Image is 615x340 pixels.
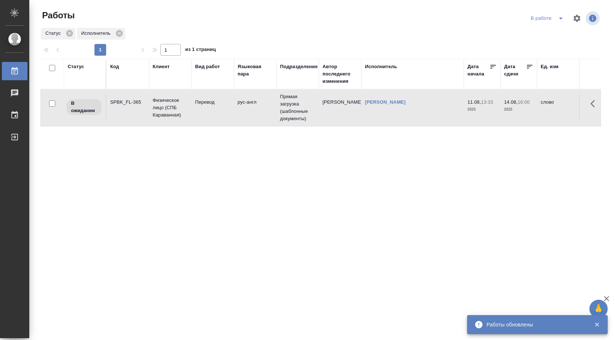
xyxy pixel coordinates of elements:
[518,99,530,105] p: 16:00
[365,99,406,105] a: [PERSON_NAME]
[195,99,230,106] p: Перевод
[504,106,533,113] p: 2025
[589,321,604,328] button: Закрыть
[68,63,84,70] div: Статус
[467,106,497,113] p: 2025
[238,63,273,78] div: Языковая пара
[276,89,319,126] td: Прямая загрузка (шаблонные документы)
[66,99,102,116] div: Исполнитель назначен, приступать к работе пока рано
[467,99,481,105] p: 11.08,
[541,63,559,70] div: Ед. изм
[504,63,526,78] div: Дата сдачи
[467,63,489,78] div: Дата начала
[365,63,397,70] div: Исполнитель
[110,63,119,70] div: Код
[153,63,169,70] div: Клиент
[589,300,608,318] button: 🙏
[185,45,216,56] span: из 1 страниц
[195,63,220,70] div: Вид работ
[45,30,63,37] p: Статус
[592,301,605,317] span: 🙏
[586,95,604,112] button: Здесь прячутся важные кнопки
[81,30,113,37] p: Исполнитель
[323,63,358,85] div: Автор последнего изменения
[529,12,568,24] div: split button
[487,321,583,328] div: Работы обновлены
[504,99,518,105] p: 14.08,
[40,10,75,21] span: Работы
[77,28,125,40] div: Исполнитель
[234,95,276,121] td: рус-англ
[153,97,188,119] p: Физическое лицо (СПБ Караванная)
[319,95,361,121] td: [PERSON_NAME]
[280,63,318,70] div: Подразделение
[481,99,493,105] p: 13:33
[71,100,97,114] p: В ожидании
[537,95,579,121] td: слово
[568,10,586,27] span: Настроить таблицу
[110,99,145,106] div: SPBK_FL-365
[41,28,75,40] div: Статус
[586,11,601,25] span: Посмотреть информацию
